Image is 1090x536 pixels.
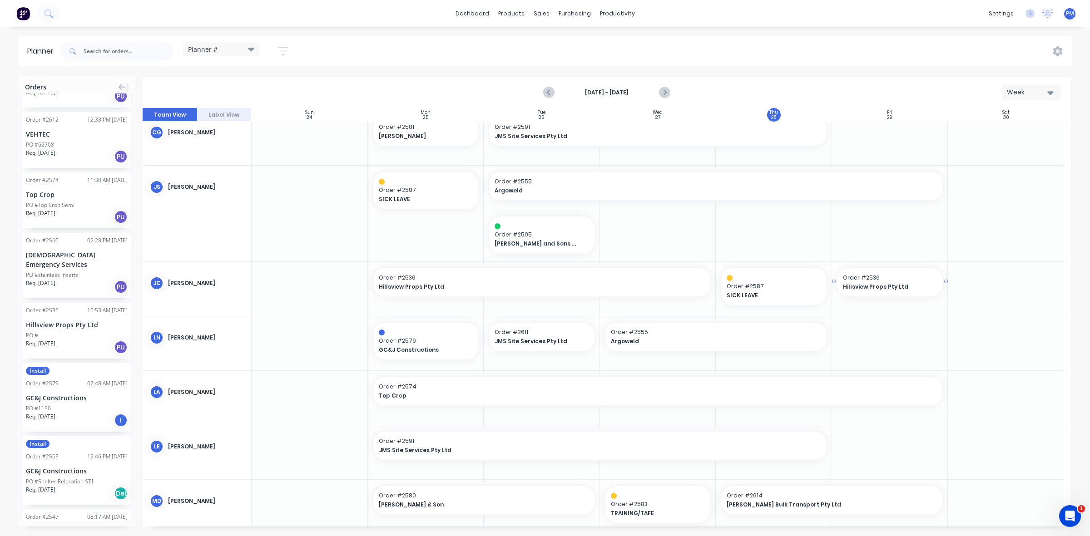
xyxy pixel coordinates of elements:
strong: [DATE] - [DATE] [561,89,652,97]
div: PU [114,280,128,294]
div: Order # 2574 [26,176,59,184]
iframe: Intercom live chat [1059,505,1081,527]
div: 11:30 AM [DATE] [87,176,128,184]
div: PO #1150 [26,404,51,413]
div: 02:28 PM [DATE] [87,236,128,245]
div: 26 [539,115,545,120]
div: 27 [655,115,660,120]
span: Req. [DATE] [26,486,55,494]
div: Planner [27,46,58,57]
div: Order # 2560 [26,236,59,245]
div: Hillsview Props Pty Ltd [26,320,128,329]
div: PU [114,340,128,354]
div: Fri [887,110,892,115]
div: [PERSON_NAME] [168,128,244,137]
div: JS [150,180,163,194]
div: CG [150,126,163,139]
span: Req. [DATE] [26,339,55,348]
div: PO #62708 [26,141,54,149]
div: I [114,413,128,427]
div: purchasing [554,7,595,20]
div: Mon [421,110,431,115]
div: Wed [653,110,663,115]
span: PM [1066,10,1074,18]
span: Install [26,367,50,375]
div: PO #Top Crop Semi [26,201,74,209]
div: 30 [1003,115,1009,120]
span: Req. [DATE] [26,279,55,287]
span: Orders [25,82,46,92]
button: Team View [143,108,197,122]
div: LA [150,385,163,399]
div: PU [114,210,128,224]
div: Order # 2547 [26,513,59,521]
div: 29 [887,115,892,120]
div: Tue [538,110,545,115]
div: PU [114,150,128,163]
button: Label View [197,108,252,122]
div: Order # 2579 [26,379,59,388]
a: dashboard [451,7,494,20]
div: VEHTEC [26,129,128,139]
div: products [494,7,529,20]
div: 07:48 AM [DATE] [87,379,128,388]
span: Req. [DATE] [26,413,55,421]
div: [PERSON_NAME] [168,183,244,191]
button: Week [1002,84,1061,100]
div: [PERSON_NAME] [168,443,244,451]
div: Thu [769,110,778,115]
div: 25 [423,115,428,120]
div: 12:33 PM [DATE] [87,116,128,124]
span: Req. [DATE] [26,149,55,157]
div: 24 [307,115,312,120]
div: Order # 2612 [26,116,59,124]
div: 28 [771,115,776,120]
div: 08:17 AM [DATE] [87,513,128,521]
div: PO #stainless inserts [26,271,79,279]
div: PU [114,89,128,103]
div: PO #Shelter Relocation ST1 [26,477,94,486]
div: [DEMOGRAPHIC_DATA] Emergency Services [26,250,128,269]
div: sales [529,7,554,20]
span: 1 [1078,505,1085,512]
div: Order # 2563 [26,452,59,461]
div: settings [984,7,1018,20]
div: [PERSON_NAME] [168,279,244,287]
div: LN [150,331,163,344]
input: Search for orders... [84,42,173,60]
div: MD [150,494,163,508]
div: Sat [1002,110,1010,115]
div: 10:53 AM [DATE] [87,306,128,315]
div: [PERSON_NAME] [168,334,244,342]
div: GC&J Constructions [26,393,128,403]
div: PO # [26,331,38,339]
div: Order # 2536 [26,306,59,315]
div: Sun [305,110,314,115]
div: Week [1007,88,1049,97]
div: LE [150,440,163,453]
div: Del [114,487,128,500]
span: Planner # [188,44,218,54]
div: productivity [595,7,639,20]
div: [PERSON_NAME] [168,388,244,396]
span: Install [26,440,50,448]
div: [PERSON_NAME] [168,497,244,505]
div: GC&J Constructions [26,466,128,476]
span: Req. [DATE] [26,209,55,217]
div: JC [150,276,163,290]
img: Factory [16,7,30,20]
div: 12:46 PM [DATE] [87,452,128,461]
div: Top Crop [26,190,128,199]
